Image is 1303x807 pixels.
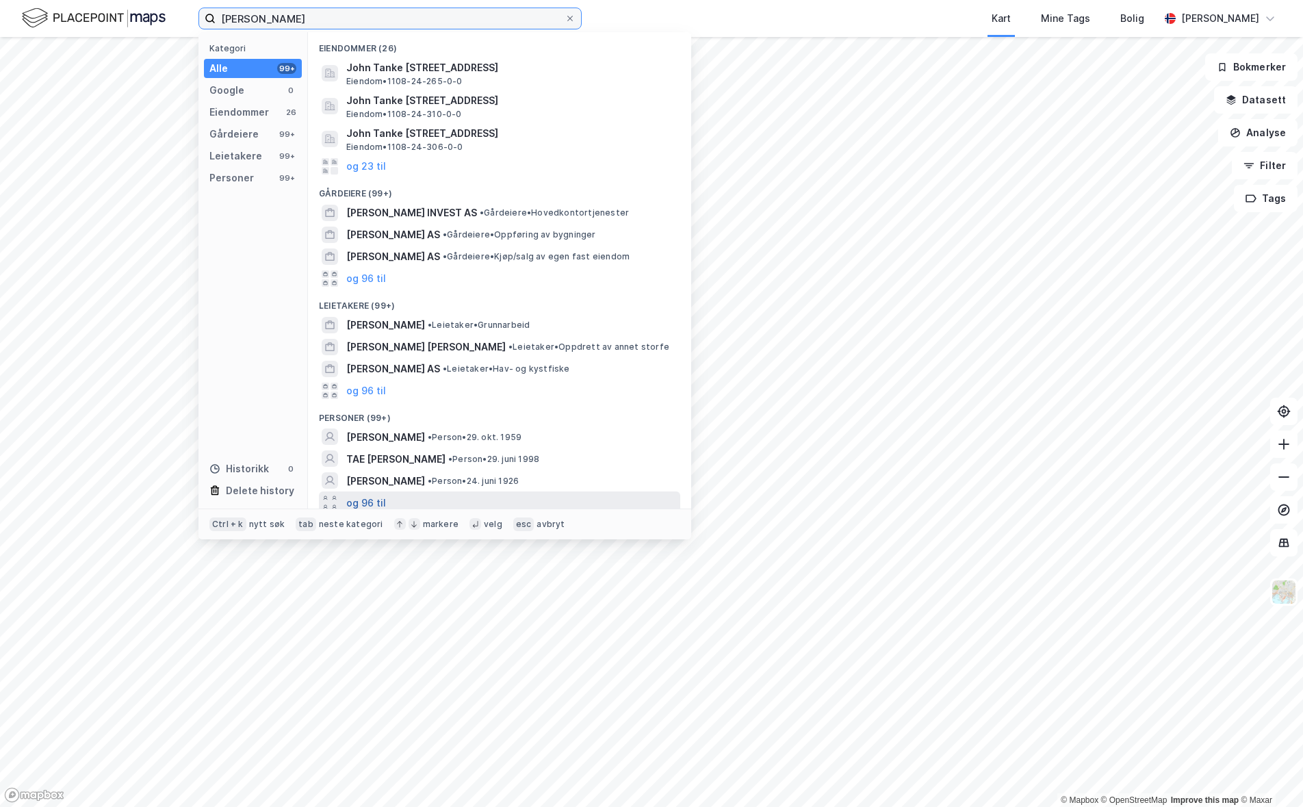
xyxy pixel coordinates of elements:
div: 0 [285,463,296,474]
button: og 96 til [346,270,386,287]
div: Personer [209,170,254,186]
span: Person • 29. juni 1998 [448,454,539,465]
span: John Tanke [STREET_ADDRESS] [346,60,675,76]
div: Kontrollprogram for chat [1235,741,1303,807]
span: John Tanke [STREET_ADDRESS] [346,125,675,142]
div: Gårdeiere (99+) [308,177,691,202]
span: [PERSON_NAME] AS [346,248,440,265]
div: tab [296,517,316,531]
div: velg [484,519,502,530]
span: Person • 24. juni 1926 [428,476,519,487]
div: Alle [209,60,228,77]
div: Mine Tags [1041,10,1090,27]
span: • [428,476,432,486]
span: Person • 29. okt. 1959 [428,432,521,443]
div: esc [513,517,534,531]
span: [PERSON_NAME] [PERSON_NAME] [346,339,506,355]
div: Leietakere (99+) [308,290,691,314]
span: • [428,432,432,442]
span: [PERSON_NAME] INVEST AS [346,205,477,221]
div: 99+ [277,172,296,183]
span: Eiendom • 1108-24-306-0-0 [346,142,463,153]
span: Eiendom • 1108-24-310-0-0 [346,109,462,120]
img: Z [1271,579,1297,605]
span: [PERSON_NAME] [346,317,425,333]
div: avbryt [537,519,565,530]
div: Personer (99+) [308,402,691,426]
div: Leietakere [209,148,262,164]
span: Eiendom • 1108-24-265-0-0 [346,76,463,87]
span: Gårdeiere • Oppføring av bygninger [443,229,596,240]
span: • [508,342,513,352]
span: [PERSON_NAME] [346,429,425,446]
span: Gårdeiere • Hovedkontortjenester [480,207,629,218]
span: Gårdeiere • Kjøp/salg av egen fast eiendom [443,251,630,262]
div: Kart [992,10,1011,27]
input: Søk på adresse, matrikkel, gårdeiere, leietakere eller personer [216,8,565,29]
button: og 23 til [346,158,386,175]
span: [PERSON_NAME] AS [346,227,440,243]
button: Datasett [1214,86,1298,114]
div: 26 [285,107,296,118]
button: Bokmerker [1205,53,1298,81]
span: • [443,363,447,374]
div: 99+ [277,129,296,140]
iframe: Chat Widget [1235,741,1303,807]
button: og 96 til [346,494,386,511]
span: • [428,320,432,330]
button: og 96 til [346,383,386,399]
span: Leietaker • Oppdrett av annet storfe [508,342,669,353]
span: [PERSON_NAME] [346,473,425,489]
img: logo.f888ab2527a4732fd821a326f86c7f29.svg [22,6,166,30]
button: Filter [1232,152,1298,179]
div: Bolig [1120,10,1144,27]
span: • [443,251,447,261]
button: Analyse [1218,119,1298,146]
a: Mapbox homepage [4,787,64,803]
span: • [443,229,447,240]
div: markere [423,519,459,530]
span: • [448,454,452,464]
div: 99+ [277,151,296,162]
div: Historikk [209,461,269,477]
div: 99+ [277,63,296,74]
span: TAE [PERSON_NAME] [346,451,446,467]
span: Leietaker • Hav- og kystfiske [443,363,570,374]
a: Mapbox [1061,795,1098,805]
div: Eiendommer (26) [308,32,691,57]
span: Leietaker • Grunnarbeid [428,320,530,331]
div: Gårdeiere [209,126,259,142]
div: Kategori [209,43,302,53]
div: Ctrl + k [209,517,246,531]
a: OpenStreetMap [1101,795,1167,805]
div: Eiendommer [209,104,269,120]
span: John Tanke [STREET_ADDRESS] [346,92,675,109]
div: Google [209,82,244,99]
div: [PERSON_NAME] [1181,10,1259,27]
span: [PERSON_NAME] AS [346,361,440,377]
div: neste kategori [319,519,383,530]
div: nytt søk [249,519,285,530]
span: • [480,207,484,218]
a: Improve this map [1171,795,1239,805]
button: Tags [1234,185,1298,212]
div: Delete history [226,483,294,499]
div: 0 [285,85,296,96]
